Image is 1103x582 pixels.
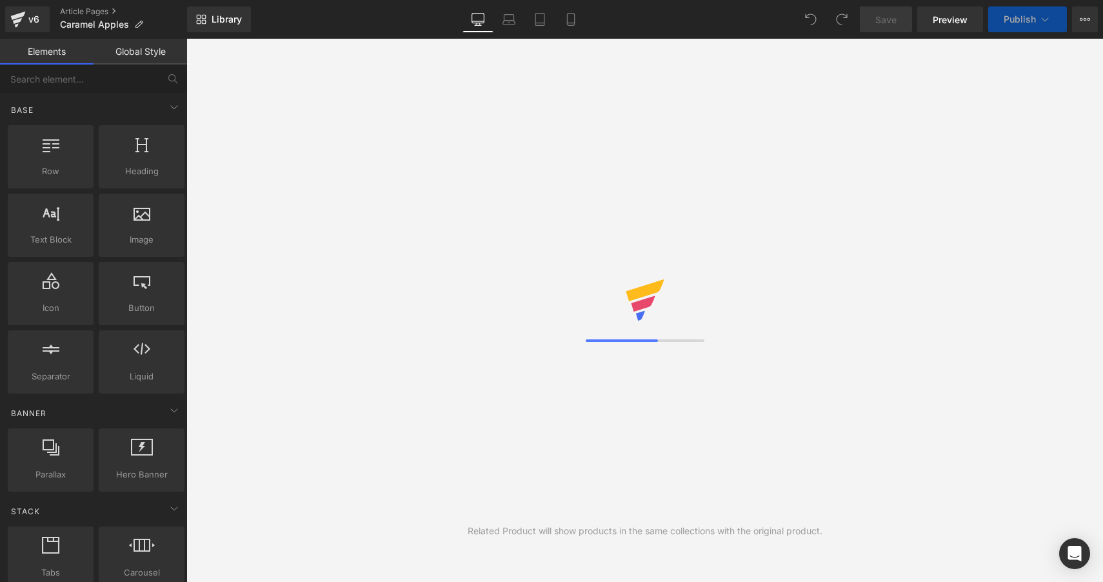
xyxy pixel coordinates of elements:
span: Save [875,13,897,26]
span: Row [12,165,90,178]
span: Publish [1004,14,1036,25]
span: Carousel [103,566,181,579]
a: Article Pages [60,6,187,17]
a: Preview [917,6,983,32]
a: v6 [5,6,50,32]
span: Text Block [12,233,90,246]
a: Desktop [462,6,493,32]
span: Hero Banner [103,468,181,481]
span: Preview [933,13,968,26]
a: New Library [187,6,251,32]
span: Parallax [12,468,90,481]
span: Heading [103,165,181,178]
button: More [1072,6,1098,32]
a: Laptop [493,6,524,32]
div: Related Product will show products in the same collections with the original product. [468,524,822,538]
a: Global Style [94,39,187,65]
span: Caramel Apples [60,19,129,30]
span: Separator [12,370,90,383]
span: Stack [10,505,41,517]
span: Tabs [12,566,90,579]
span: Button [103,301,181,315]
button: Publish [988,6,1067,32]
span: Image [103,233,181,246]
a: Tablet [524,6,555,32]
button: Redo [829,6,855,32]
button: Undo [798,6,824,32]
span: Banner [10,407,48,419]
a: Mobile [555,6,586,32]
span: Base [10,104,35,116]
span: Library [212,14,242,25]
div: v6 [26,11,42,28]
div: Open Intercom Messenger [1059,538,1090,569]
span: Icon [12,301,90,315]
span: Liquid [103,370,181,383]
